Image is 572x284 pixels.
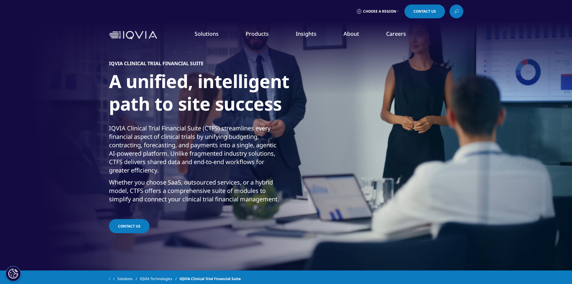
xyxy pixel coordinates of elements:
a: contact us [109,219,150,233]
a: Products [246,30,269,37]
h5: IQVIA CLINICAL TRIAL FINANCIAL SUITE [109,60,204,66]
h1: A unified, intelligent path to site success [109,70,334,119]
nav: Primary [159,21,463,49]
img: IQVIA Healthcare Information Technology and Pharma Clinical Research Company [109,31,157,40]
p: IQVIA Clinical Trial Financial Suite (CTFS) streamlines every financial aspect of clinical trials... [109,124,285,178]
button: Cookies Settings [6,266,21,281]
span: contact us [118,224,141,229]
span: Choose a Region [363,9,396,14]
a: Careers [386,30,406,37]
a: Insights [296,30,316,37]
p: Whether you choose SaaS, outsourced services, or a hybrid model, CTFS offers a comprehensive suit... [109,178,285,207]
a: Contact Us [404,5,445,18]
a: About [344,30,359,37]
span: Contact Us [413,10,436,13]
a: Solutions [195,30,219,37]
